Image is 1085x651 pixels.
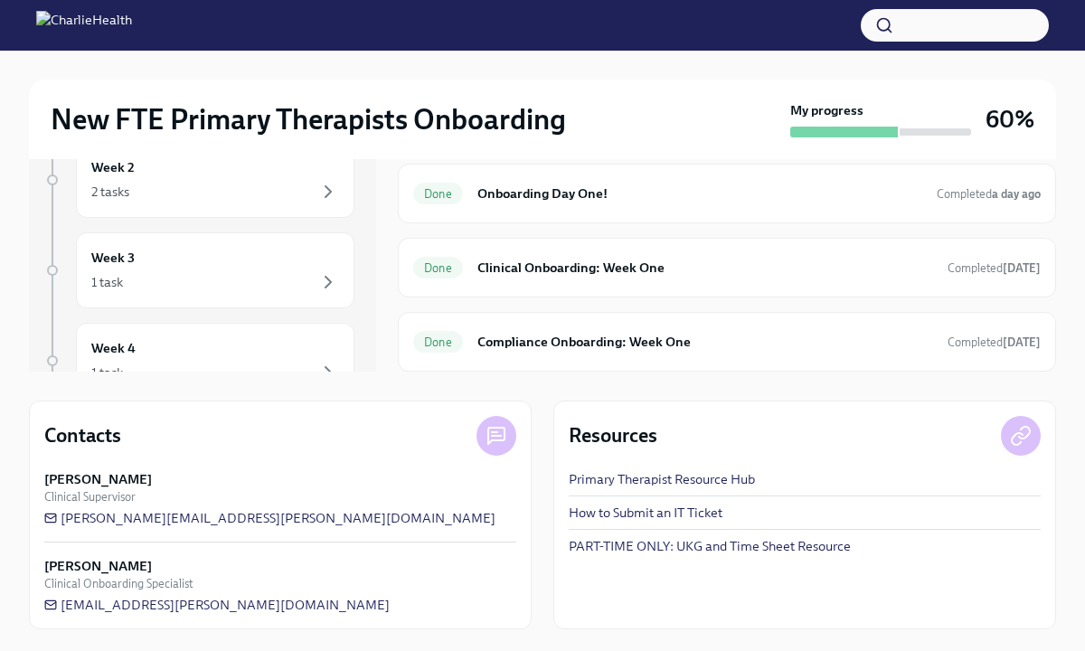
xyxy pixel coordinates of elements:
[413,261,463,275] span: Done
[1003,261,1041,275] strong: [DATE]
[44,488,136,505] span: Clinical Supervisor
[43,142,354,218] a: Week 22 tasks
[413,253,1041,282] a: DoneClinical Onboarding: Week OneCompleted[DATE]
[948,261,1041,275] span: Completed
[51,101,566,137] h2: New FTE Primary Therapists Onboarding
[44,509,495,527] a: [PERSON_NAME][EMAIL_ADDRESS][PERSON_NAME][DOMAIN_NAME]
[91,338,136,358] h6: Week 4
[413,335,463,349] span: Done
[91,157,135,177] h6: Week 2
[413,327,1041,356] a: DoneCompliance Onboarding: Week OneCompleted[DATE]
[937,185,1041,203] span: October 13th, 2025 18:39
[44,575,193,592] span: Clinical Onboarding Specialist
[36,11,132,40] img: CharlieHealth
[413,179,1041,208] a: DoneOnboarding Day One!Completeda day ago
[790,101,863,119] strong: My progress
[43,232,354,308] a: Week 31 task
[44,557,152,575] strong: [PERSON_NAME]
[477,258,933,278] h6: Clinical Onboarding: Week One
[948,334,1041,351] span: October 15th, 2025 13:05
[569,504,722,522] a: How to Submit an IT Ticket
[569,470,755,488] a: Primary Therapist Resource Hub
[91,363,123,382] div: 1 task
[937,187,1041,201] span: Completed
[91,248,135,268] h6: Week 3
[44,470,152,488] strong: [PERSON_NAME]
[948,335,1041,349] span: Completed
[477,184,922,203] h6: Onboarding Day One!
[569,537,851,555] a: PART-TIME ONLY: UKG and Time Sheet Resource
[44,596,390,614] a: [EMAIL_ADDRESS][PERSON_NAME][DOMAIN_NAME]
[992,187,1041,201] strong: a day ago
[413,187,463,201] span: Done
[948,259,1041,277] span: October 15th, 2025 15:18
[44,422,121,449] h4: Contacts
[43,323,354,399] a: Week 41 task
[1003,335,1041,349] strong: [DATE]
[91,273,123,291] div: 1 task
[477,332,933,352] h6: Compliance Onboarding: Week One
[569,422,657,449] h4: Resources
[986,103,1034,136] h3: 60%
[91,183,129,201] div: 2 tasks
